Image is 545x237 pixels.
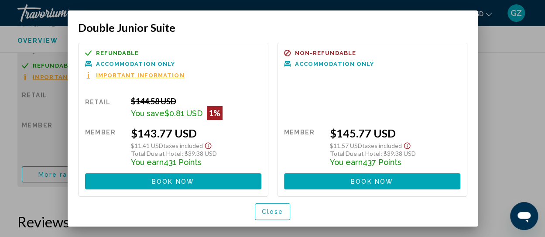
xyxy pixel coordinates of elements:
div: Retail [85,96,124,120]
button: Book now [85,173,261,189]
span: Taxes included [362,142,402,149]
span: Total Due at Hotel [330,150,380,157]
iframe: Кнопка запуска окна обмена сообщениями [510,202,538,230]
div: Member [284,127,323,167]
button: Close [255,203,291,220]
div: : $39.38 USD [131,150,261,157]
span: You save [131,109,165,118]
span: You earn [330,158,363,167]
button: Show Taxes and Fees disclaimer [203,140,213,150]
div: Member [85,127,124,167]
div: : $39.38 USD [330,150,460,157]
span: Total Due at Hotel [131,150,182,157]
span: Book now [152,178,194,185]
span: Refundable [96,50,139,56]
div: $144.58 USD [131,96,261,106]
div: $143.77 USD [131,127,261,140]
a: Refundable [85,50,261,56]
div: 1% [207,106,223,120]
span: Taxes included [163,142,203,149]
span: Non-refundable [295,50,356,56]
span: $0.81 USD [165,109,202,118]
span: 437 Points [363,158,401,167]
button: Important Information [85,72,185,79]
h3: Double Junior Suite [78,21,467,34]
span: Close [262,209,284,216]
span: Accommodation Only [295,61,374,67]
span: Accommodation Only [96,61,175,67]
button: Show Taxes and Fees disclaimer [402,140,412,150]
span: Important Information [96,72,185,78]
button: Book now [284,173,460,189]
span: Book now [351,178,393,185]
span: 431 Points [164,158,202,167]
div: $145.77 USD [330,127,460,140]
span: $11.57 USD [330,142,362,149]
span: You earn [131,158,164,167]
span: $11.41 USD [131,142,163,149]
